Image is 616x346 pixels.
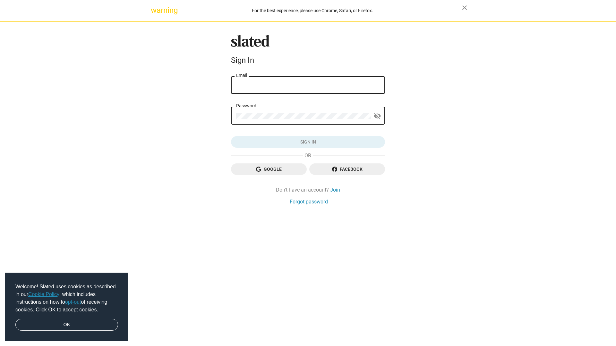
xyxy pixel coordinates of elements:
div: cookieconsent [5,273,128,341]
button: Show password [371,110,384,123]
sl-branding: Sign In [231,35,385,68]
button: Google [231,163,307,175]
mat-icon: visibility_off [373,111,381,121]
button: Facebook [309,163,385,175]
mat-icon: close [461,4,468,12]
div: For the best experience, please use Chrome, Safari, or Firefox. [163,6,462,15]
span: Google [236,163,302,175]
div: Don't have an account? [231,186,385,193]
mat-icon: warning [151,6,158,14]
a: opt-out [65,299,81,305]
div: Sign In [231,56,385,65]
a: dismiss cookie message [15,319,118,331]
span: Welcome! Slated uses cookies as described in our , which includes instructions on how to of recei... [15,283,118,314]
a: Join [330,186,340,193]
a: Forgot password [290,198,328,205]
a: Cookie Policy [28,292,59,297]
span: Facebook [314,163,380,175]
